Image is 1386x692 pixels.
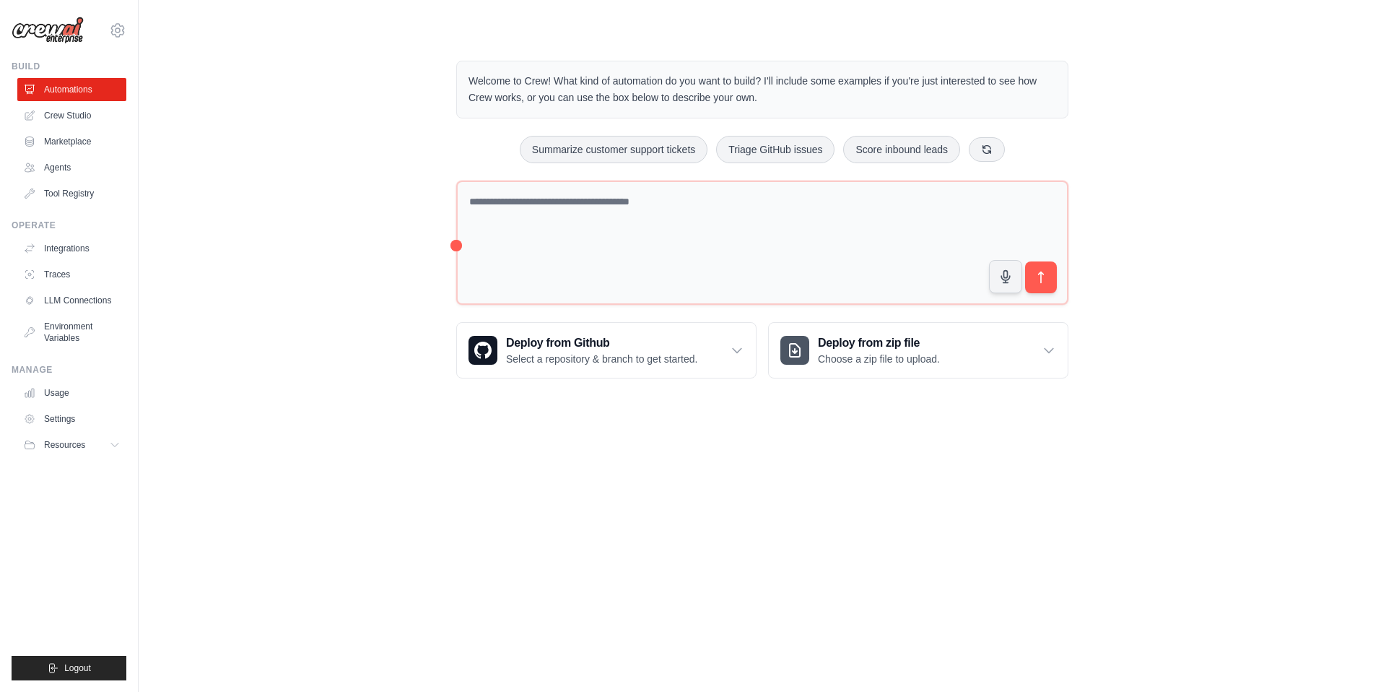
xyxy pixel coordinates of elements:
[17,182,126,205] a: Tool Registry
[17,156,126,179] a: Agents
[506,352,697,366] p: Select a repository & branch to get started.
[17,433,126,457] button: Resources
[17,407,126,431] a: Settings
[12,656,126,680] button: Logout
[716,136,834,163] button: Triage GitHub issues
[17,237,126,260] a: Integrations
[17,315,126,350] a: Environment Variables
[17,289,126,312] a: LLM Connections
[12,364,126,376] div: Manage
[17,78,126,101] a: Automations
[520,136,707,163] button: Summarize customer support tickets
[818,352,940,366] p: Choose a zip file to upload.
[12,220,126,231] div: Operate
[506,334,697,352] h3: Deploy from Github
[818,334,940,352] h3: Deploy from zip file
[64,662,91,674] span: Logout
[17,263,126,286] a: Traces
[17,381,126,405] a: Usage
[17,130,126,153] a: Marketplace
[12,61,126,72] div: Build
[843,136,960,163] button: Score inbound leads
[12,17,84,44] img: Logo
[44,439,85,451] span: Resources
[17,104,126,127] a: Crew Studio
[468,73,1056,106] p: Welcome to Crew! What kind of automation do you want to build? I'll include some examples if you'...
